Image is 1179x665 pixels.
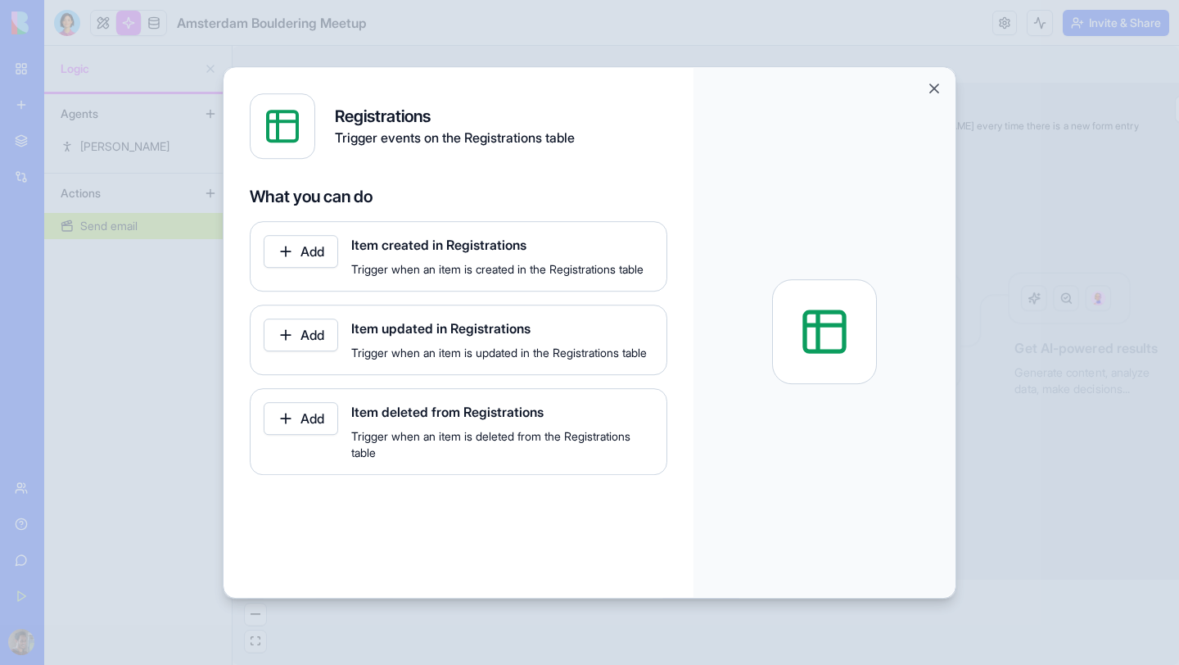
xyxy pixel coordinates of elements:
h4: Registrations [335,105,575,128]
h4: What you can do [250,185,667,208]
button: Add [264,235,338,268]
span: Trigger when an item is created in the Registrations table [351,261,653,278]
span: Trigger when an item is updated in the Registrations table [351,345,653,361]
span: Item created in Registrations [351,235,653,255]
button: Add [264,402,338,435]
button: Add [264,319,338,351]
span: Trigger events on the Registrations table [335,128,575,147]
span: Item deleted from Registrations [351,402,653,422]
span: Trigger when an item is deleted from the Registrations table [351,428,653,461]
span: Item updated in Registrations [351,319,653,338]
